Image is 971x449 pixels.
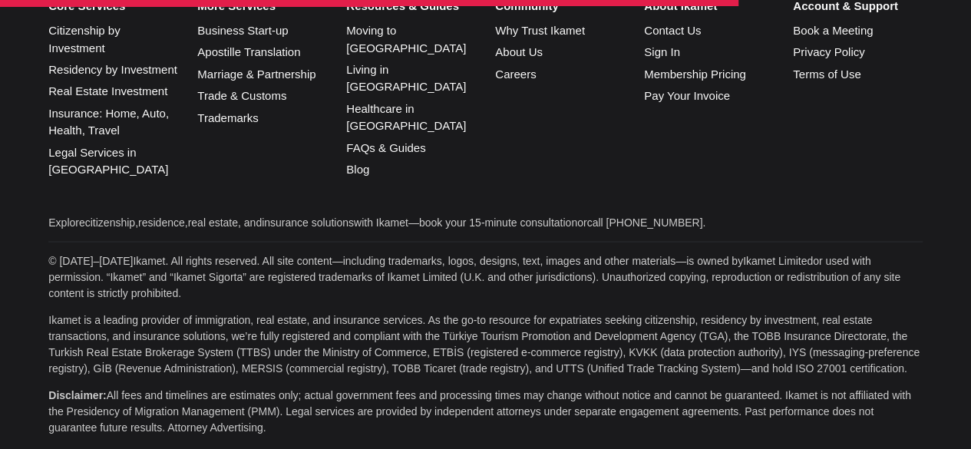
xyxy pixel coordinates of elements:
[495,24,585,37] a: Why Trust Ikamet
[48,146,168,177] a: Legal Services in [GEOGRAPHIC_DATA]
[262,216,354,228] a: insurance solutions
[197,24,288,37] a: Business Start-up
[197,111,258,124] a: Trademarks
[495,45,543,58] a: About Us
[419,216,577,228] a: book your 15-minute consultation
[586,216,702,228] a: call [PHONE_NUMBER]
[644,45,680,58] a: Sign In
[644,89,730,102] a: Pay Your Invoice
[110,270,142,282] a: Ikamet
[743,254,813,266] a: Ikamet Limited
[644,68,746,81] a: Membership Pricing
[644,24,701,37] a: Contact Us
[48,84,167,97] a: Real Estate Investment
[48,24,120,54] a: Citizenship by Investment
[793,68,860,81] a: Terms of Use
[346,24,466,54] a: Moving to [GEOGRAPHIC_DATA]
[793,24,873,37] a: Book a Meeting
[346,102,466,133] a: Healthcare in [GEOGRAPHIC_DATA]
[197,68,315,81] a: Marriage & Partnership
[48,388,106,401] strong: Disclaimer:
[48,63,177,76] a: Residency by Investment
[197,89,286,102] a: Trade & Customs
[48,312,923,376] p: Ikamet is a leading provider of immigration, real estate, and insurance services. As the go-to re...
[346,63,466,94] a: Living in [GEOGRAPHIC_DATA]
[346,141,425,154] a: FAQs & Guides
[188,216,238,228] a: real estate
[346,163,369,176] a: Blog
[173,270,243,282] a: Ikamet Sigorta
[197,45,300,58] a: Apostille Translation
[495,68,536,81] a: Careers
[133,254,165,266] a: Ikamet
[48,387,923,435] p: All fees and timelines are estimates only; actual government fees and processing times may change...
[85,216,135,228] a: citizenship
[48,253,923,301] p: © [DATE]–[DATE] . All rights reserved. All site content—including trademarks, logos, designs, tex...
[48,214,923,230] p: Explore , , , and with Ikamet— or .
[793,45,864,58] a: Privacy Policy
[138,216,185,228] a: residence
[48,107,169,137] a: Insurance: Home, Auto, Health, Travel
